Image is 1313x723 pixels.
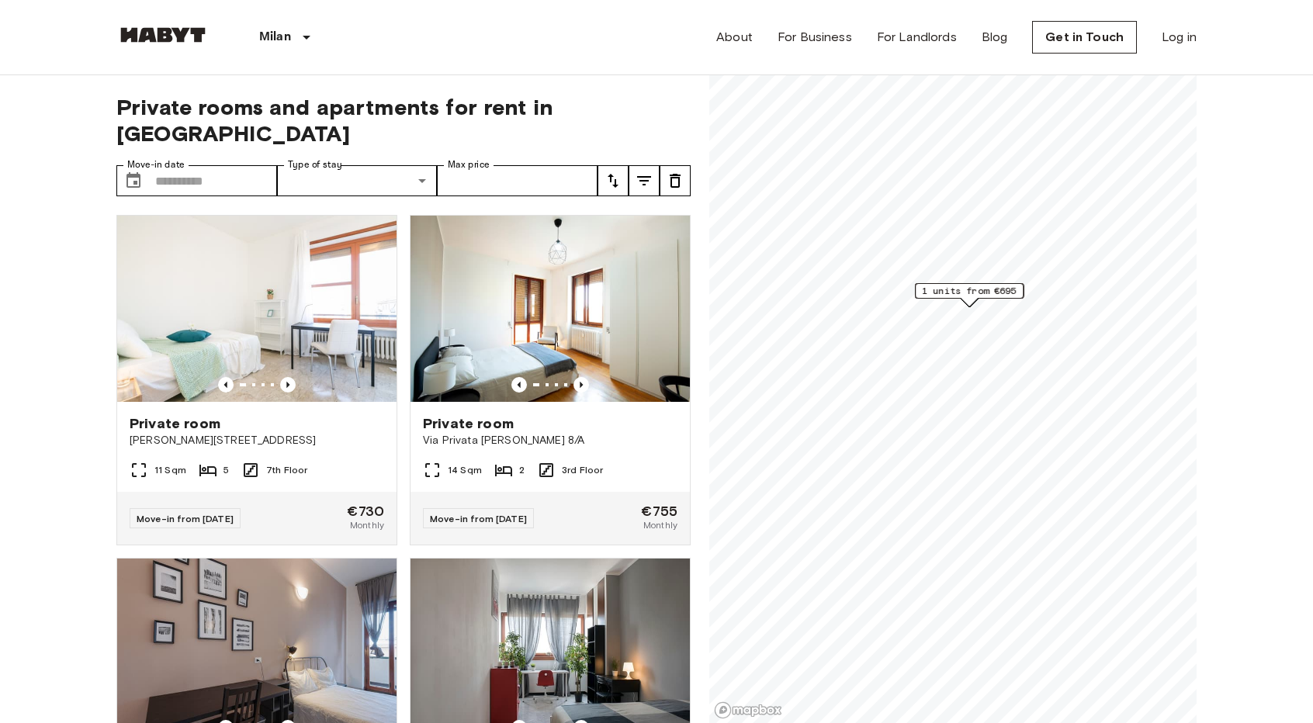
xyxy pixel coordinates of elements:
[223,463,229,477] span: 5
[116,215,397,545] a: Marketing picture of unit IT-14-048-001-03HPrevious imagePrevious imagePrivate room[PERSON_NAME][...
[259,28,291,47] p: Milan
[350,518,384,532] span: Monthly
[562,463,603,477] span: 3rd Floor
[118,165,149,196] button: Choose date
[130,433,384,448] span: [PERSON_NAME][STREET_ADDRESS]
[288,158,342,171] label: Type of stay
[154,463,186,477] span: 11 Sqm
[130,414,220,433] span: Private room
[423,433,677,448] span: Via Privata [PERSON_NAME] 8/A
[982,28,1008,47] a: Blog
[598,165,629,196] button: tune
[573,377,589,393] button: Previous image
[448,463,482,477] span: 14 Sqm
[116,27,210,43] img: Habyt
[116,94,691,147] span: Private rooms and apartments for rent in [GEOGRAPHIC_DATA]
[137,513,234,524] span: Move-in from [DATE]
[1032,21,1137,54] a: Get in Touch
[660,165,691,196] button: tune
[519,463,525,477] span: 2
[643,518,677,532] span: Monthly
[511,377,527,393] button: Previous image
[410,215,691,545] a: Marketing picture of unit IT-14-055-010-002HPrevious imagePrevious imagePrivate roomVia Privata [...
[716,28,753,47] a: About
[127,158,185,171] label: Move-in date
[778,28,852,47] a: For Business
[218,377,234,393] button: Previous image
[922,284,1017,298] span: 1 units from €695
[641,504,677,518] span: €755
[117,216,397,402] img: Marketing picture of unit IT-14-048-001-03H
[448,158,490,171] label: Max price
[280,377,296,393] button: Previous image
[411,216,690,402] img: Marketing picture of unit IT-14-055-010-002H
[430,513,527,524] span: Move-in from [DATE]
[266,463,307,477] span: 7th Floor
[915,283,1024,307] div: Map marker
[629,165,660,196] button: tune
[1162,28,1197,47] a: Log in
[714,701,782,719] a: Mapbox logo
[347,504,384,518] span: €730
[877,28,957,47] a: For Landlords
[423,414,514,433] span: Private room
